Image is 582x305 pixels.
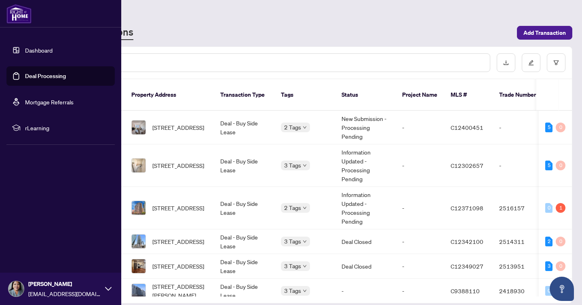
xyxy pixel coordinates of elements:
span: down [303,289,307,293]
span: C12302657 [451,162,483,169]
span: 2 Tags [284,123,301,132]
img: thumbnail-img [132,259,145,273]
td: - [493,144,549,187]
span: Add Transaction [523,26,566,39]
td: - [396,279,444,303]
td: 2516157 [493,187,549,229]
span: [STREET_ADDRESS] [152,262,204,271]
span: 3 Tags [284,237,301,246]
td: Deal Closed [335,229,396,254]
td: Information Updated - Processing Pending [335,144,396,187]
td: - [396,229,444,254]
span: C12349027 [451,263,483,270]
img: thumbnail-img [132,235,145,248]
th: Project Name [396,79,444,111]
td: 2418930 [493,279,549,303]
div: 0 [556,237,565,246]
span: [EMAIL_ADDRESS][DOMAIN_NAME] [28,289,101,298]
a: Deal Processing [25,72,66,80]
div: 1 [556,203,565,213]
span: filter [553,60,559,66]
a: Mortgage Referrals [25,98,74,106]
td: Deal - Buy Side Lease [214,111,274,144]
span: 3 Tags [284,286,301,295]
span: C12400451 [451,124,483,131]
td: Deal - Buy Side Lease [214,279,274,303]
td: Deal - Buy Side Lease [214,144,274,187]
th: Tags [274,79,335,111]
span: C9388110 [451,287,480,294]
td: - [335,279,396,303]
button: download [497,53,515,72]
div: 0 [556,161,565,170]
span: [STREET_ADDRESS][PERSON_NAME] [152,282,207,300]
img: logo [6,4,32,23]
td: Information Updated - Processing Pending [335,187,396,229]
span: [STREET_ADDRESS] [152,203,204,212]
td: Deal - Buy Side Lease [214,187,274,229]
span: rLearning [25,123,109,132]
div: 2 [545,237,552,246]
button: Add Transaction [517,26,572,40]
td: - [396,254,444,279]
div: 0 [556,123,565,132]
a: Dashboard [25,47,53,54]
span: [PERSON_NAME] [28,280,101,288]
td: Deal - Buy Side Lease [214,254,274,279]
span: 3 Tags [284,161,301,170]
th: Property Address [125,79,214,111]
button: Open asap [550,277,574,301]
span: 2 Tags [284,203,301,212]
td: - [396,187,444,229]
th: MLS # [444,79,493,111]
span: [STREET_ADDRESS] [152,237,204,246]
span: down [303,206,307,210]
span: C12342100 [451,238,483,245]
img: thumbnail-img [132,201,145,215]
div: 5 [545,123,552,132]
img: thumbnail-img [132,284,145,298]
span: C12371098 [451,204,483,212]
td: - [396,144,444,187]
img: Profile Icon [8,281,24,297]
td: 2514311 [493,229,549,254]
span: [STREET_ADDRESS] [152,161,204,170]
img: thumbnail-img [132,121,145,134]
td: Deal - Buy Side Lease [214,229,274,254]
div: 3 [545,261,552,271]
span: down [303,239,307,244]
span: [STREET_ADDRESS] [152,123,204,132]
th: Status [335,79,396,111]
div: 0 [556,261,565,271]
th: Trade Number [493,79,549,111]
td: 2513951 [493,254,549,279]
th: Transaction Type [214,79,274,111]
td: New Submission - Processing Pending [335,111,396,144]
button: edit [522,53,540,72]
td: Deal Closed [335,254,396,279]
td: - [396,111,444,144]
span: download [503,60,509,66]
span: 3 Tags [284,261,301,271]
span: down [303,163,307,167]
span: down [303,125,307,129]
div: 0 [545,203,552,213]
span: edit [528,60,534,66]
td: - [493,111,549,144]
img: thumbnail-img [132,159,145,172]
button: filter [547,53,565,72]
div: 0 [545,286,552,296]
div: 5 [545,161,552,170]
span: down [303,264,307,268]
